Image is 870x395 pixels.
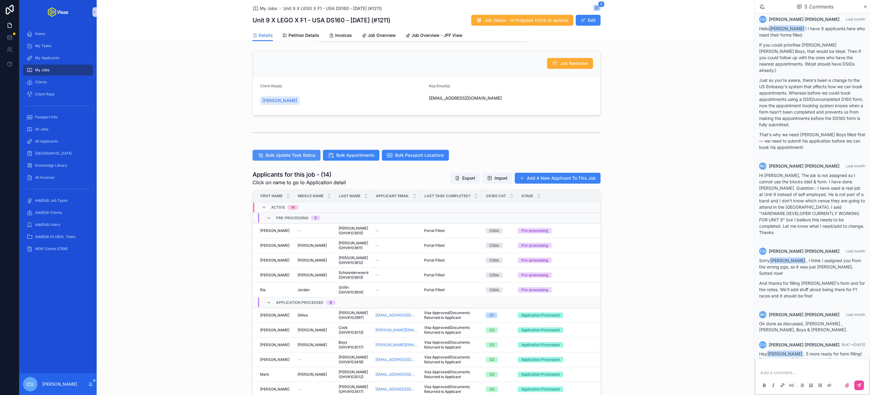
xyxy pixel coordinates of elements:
[424,273,444,278] span: Portal Filled
[339,241,368,250] a: [PERSON_NAME] (OHV#103611)
[486,258,514,263] a: O2bis
[760,312,765,317] span: MJ
[846,312,865,317] span: Last month
[375,328,417,332] a: [PERSON_NAME][EMAIL_ADDRESS][DOMAIN_NAME]
[424,273,478,278] a: Portal Filled
[276,300,324,305] span: Application Processed
[23,124,93,135] a: All Jobs
[253,150,321,161] button: Bulk Update Task Status
[23,219,93,230] a: Add/Edit Users
[482,173,512,184] button: Import
[769,248,839,254] span: [PERSON_NAME] [PERSON_NAME]
[486,387,514,392] a: O2
[35,163,67,168] span: Knowledge Library
[48,7,68,17] img: App logo
[339,226,368,236] a: [PERSON_NAME] (OHV#103615)
[486,313,514,318] a: O1
[846,164,865,168] span: Last month
[23,28,93,39] a: Home
[35,151,72,156] span: [GEOGRAPHIC_DATA]
[760,164,765,169] span: MJ
[260,228,289,233] span: [PERSON_NAME]
[375,357,417,362] a: [EMAIL_ADDRESS][DOMAIN_NAME]
[298,313,331,318] a: Gillies
[759,42,865,73] p: If you could prioritise [PERSON_NAME] [PERSON_NAME] Boys, that would be ideal. Then if you could ...
[486,287,514,293] a: O2bis
[271,205,285,210] span: Active
[576,15,601,26] button: Edit
[375,313,417,318] a: [EMAIL_ADDRESS][DOMAIN_NAME]
[339,310,368,320] span: [PERSON_NAME] (OHV#102997)
[339,255,368,265] span: [PERSON_NAME] (OHV#103612)
[424,228,478,233] a: Portal Filled
[375,372,417,377] a: [EMAIL_ADDRESS][DOMAIN_NAME]
[759,25,865,38] p: Hello ! I have 9 applicants here who need their forms filled.
[486,194,506,198] span: DS160 Cat
[424,325,478,335] a: Visa Approved/Documents Returned to Applicant
[368,32,396,38] span: Job Overview
[486,228,514,233] a: O2bis
[298,243,331,248] a: [PERSON_NAME]
[339,340,368,350] a: Boys (OHV#103017)
[35,31,45,36] span: Home
[486,372,514,377] a: O2
[489,228,499,233] div: O2bis
[260,342,289,347] span: [PERSON_NAME]
[35,175,54,180] span: All Invoices
[283,5,382,11] a: Unit 9 X LEGO X F1 - USA DS160 - [DATE] (#1211)
[298,228,331,233] a: --
[547,58,593,69] button: Job Reminder
[35,80,47,85] span: Clients
[282,30,319,42] a: Petition Details
[260,313,290,318] a: [PERSON_NAME]
[298,357,301,362] span: --
[521,357,559,362] div: Application Processed
[23,112,93,123] a: Passport Info
[260,287,266,292] span: Ria
[298,328,331,332] a: [PERSON_NAME]
[515,173,601,184] button: Add A New Applicant To This Job
[298,372,331,377] a: [PERSON_NAME]
[339,355,368,364] span: [PERSON_NAME] (OHV#103418)
[521,313,559,318] div: Application Processed
[521,287,548,293] div: Pre-processing
[395,152,444,158] span: Bulk Passport Locations
[23,89,93,100] a: Client Reps
[23,243,93,254] a: NEW Clients (CRM)
[489,327,494,333] div: O2
[769,16,839,22] span: [PERSON_NAME] [PERSON_NAME]
[804,3,833,10] span: 5 Comments
[298,342,331,347] a: [PERSON_NAME]
[489,313,494,318] div: O1
[323,150,379,161] button: Bulk Appointments
[375,387,417,392] a: [EMAIL_ADDRESS][DOMAIN_NAME]
[23,207,93,218] a: Add/Edit Clients
[770,257,806,264] span: [PERSON_NAME]
[489,287,499,293] div: O2bis
[375,258,417,263] a: --
[382,150,449,161] button: Bulk Passport Locations
[260,372,290,377] a: Mark
[518,272,592,278] a: Pre-processing
[298,228,301,233] span: --
[424,340,478,350] span: Visa Approved/Documents Returned to Applicant
[23,148,93,159] a: [GEOGRAPHIC_DATA]
[486,327,514,333] a: O2
[521,243,548,248] div: Pre-processing
[489,342,494,348] div: O2
[260,328,290,332] a: [PERSON_NAME]
[760,342,765,347] span: CU
[471,15,573,26] button: Job Status - In Progress (Click to update)
[424,194,471,198] span: Last Task Completed?
[35,92,54,97] span: Client Reps
[298,342,327,347] span: [PERSON_NAME]
[375,287,417,292] a: --
[27,381,34,388] span: CU
[335,32,352,38] span: Invoices
[760,17,765,22] span: CU
[23,160,93,171] a: Knowledge Library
